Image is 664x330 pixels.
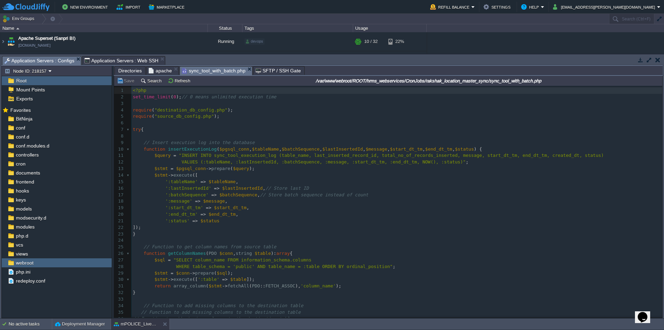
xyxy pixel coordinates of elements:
[114,192,125,198] div: 17
[4,68,48,74] button: Node ID: 218157
[209,179,236,184] span: $tableName
[249,166,255,171] span: );
[233,166,249,171] span: $query
[144,140,255,145] span: // Insert execution log into the database
[114,107,125,114] div: 4
[114,94,125,100] div: 2
[144,244,276,249] span: // Function to get column names from source table
[233,251,236,256] span: ,
[146,66,179,75] li: /var/spool/cron/apache
[208,24,242,32] div: Status
[171,94,174,99] span: (
[144,251,165,256] span: function
[388,32,411,51] div: 22%
[133,88,146,93] span: <?php
[173,172,192,178] span: execute
[114,250,125,257] div: 26
[222,186,262,191] span: $lastInsertedId
[155,283,171,288] span: return
[182,94,276,99] span: // 0 means unlimited execution time
[155,172,168,178] span: $stmt
[155,277,168,282] span: $stmt
[15,260,35,266] a: webroot
[114,133,125,140] div: 8
[363,146,366,152] span: ,
[336,283,341,288] span: );
[15,152,40,158] a: controllers
[260,192,368,197] span: // Store batch sequence instead of count
[474,146,482,152] span: ) {
[133,290,136,295] span: }
[173,153,176,158] span: =
[276,251,290,256] span: array
[114,159,125,166] div: 12
[155,114,214,119] span: "source_db_config.php"
[173,283,206,288] span: array_column
[114,321,157,328] button: mPOLICE_Live_App
[15,233,29,239] a: php.d
[15,278,46,284] a: redeploy.conf
[266,186,309,191] span: // Store last ID
[0,32,6,51] img: AMDAwAAAACH5BAEAAAAALAAAAAABAAEAAAICRAEAOw==
[203,198,225,204] span: $message
[140,78,164,84] button: Search
[173,277,192,282] span: execute
[192,277,198,282] span: ([
[114,100,125,107] div: 3
[230,277,247,282] span: $table
[243,24,353,32] div: Tags
[179,66,252,75] li: /var/www/webroot/ROOT/hrms_webservices/CronJobs/rakshak_location_master_sync/sync_tool_with_batch...
[217,146,220,152] span: (
[222,283,228,288] span: ->
[114,224,125,231] div: 22
[114,244,125,250] div: 25
[133,94,171,99] span: set_time_limit
[18,42,50,49] a: [DOMAIN_NAME]
[133,114,152,119] span: require
[114,276,125,283] div: 30
[15,197,27,203] span: keys
[179,153,604,158] span: "INSERT INTO sync_tool_execution_log (table_name, last_inserted_record_id, total_no_of_records_in...
[114,218,125,224] div: 21
[190,270,195,276] span: ->
[236,212,238,217] span: ,
[114,126,125,133] div: 7
[114,185,125,192] div: 16
[230,166,233,171] span: (
[2,14,37,24] button: Env Groups
[211,166,230,171] span: prepare
[9,107,32,113] span: Favorites
[155,166,168,171] span: $stmt
[198,277,220,282] span: ':table'
[206,166,211,171] span: ->
[176,166,206,171] span: $pgsql_conn
[219,192,257,197] span: $batchSequence
[15,224,36,230] span: modules
[295,283,301,288] span: ),
[133,225,141,230] span: ]);
[144,303,303,308] span: // Function to add missing columns to the destination table
[1,24,207,32] div: Name
[165,218,190,223] span: ':status'
[390,146,423,152] span: $start_dt_tm
[214,270,217,276] span: (
[16,28,19,29] img: AMDAwAAAACH5BAEAAAAALAAAAAABAAEAAAICRAEAOw==
[423,146,425,152] span: ,
[266,283,295,288] span: FETCH_ASSOC
[133,231,136,237] span: }
[114,113,125,120] div: 5
[18,35,75,42] span: Apache Superset (Sanpri BI)
[0,51,6,70] img: AMDAwAAAACH5BAEAAAAALAAAAAABAAEAAAICRAEAOw==
[15,170,41,176] a: documents
[15,242,24,248] a: vcs
[114,309,125,316] div: 35
[168,146,217,152] span: insertExecutionLog
[168,277,174,282] span: ->
[15,188,30,194] a: hooks
[252,146,279,152] span: $tableName
[15,143,50,149] a: conf.modules.d
[206,251,209,256] span: (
